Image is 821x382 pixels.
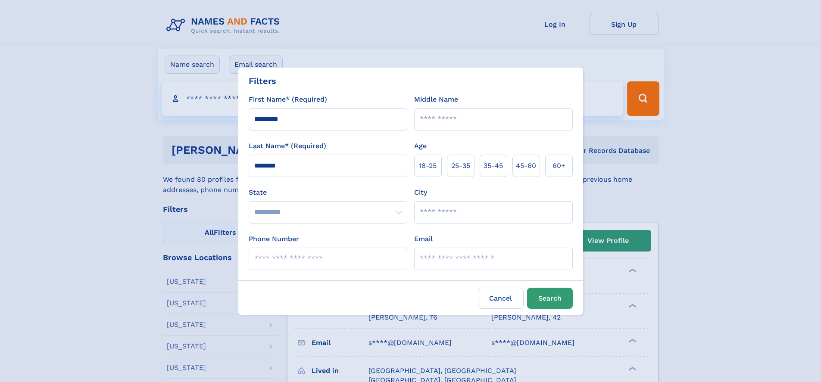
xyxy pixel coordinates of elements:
[414,234,433,244] label: Email
[249,94,327,105] label: First Name* (Required)
[249,234,299,244] label: Phone Number
[516,161,536,171] span: 45‑60
[419,161,437,171] span: 18‑25
[249,141,326,151] label: Last Name* (Required)
[478,288,524,309] label: Cancel
[249,75,276,87] div: Filters
[484,161,503,171] span: 35‑45
[249,187,407,198] label: State
[414,141,427,151] label: Age
[414,187,427,198] label: City
[553,161,565,171] span: 60+
[414,94,458,105] label: Middle Name
[451,161,470,171] span: 25‑35
[527,288,573,309] button: Search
